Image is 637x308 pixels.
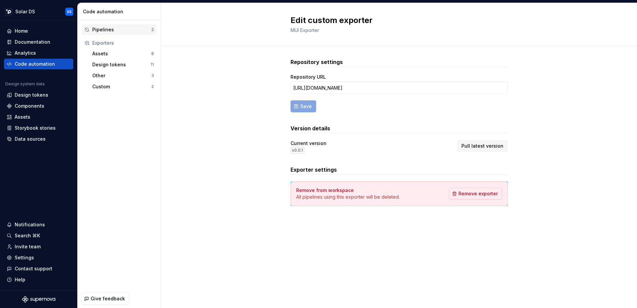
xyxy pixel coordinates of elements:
[151,84,154,89] div: 2
[90,70,157,81] button: Other3
[291,58,508,66] h3: Repository settings
[15,103,44,109] div: Components
[291,166,508,174] h3: Exporter settings
[4,252,73,263] a: Settings
[449,188,502,200] button: Remove exporter
[90,81,157,92] button: Custom2
[4,37,73,47] a: Documentation
[92,83,151,90] div: Custom
[15,61,55,67] div: Code automation
[151,62,154,67] div: 11
[92,61,151,68] div: Design tokens
[15,92,48,98] div: Design tokens
[92,40,154,46] div: Exporters
[15,50,36,56] div: Analytics
[4,59,73,69] a: Code automation
[92,50,151,57] div: Assets
[4,263,73,274] button: Contact support
[291,147,304,154] div: v 0.0.1
[4,219,73,230] button: Notifications
[15,265,52,272] div: Contact support
[151,73,154,78] div: 3
[15,254,34,261] div: Settings
[291,27,319,33] span: MUI Exporter
[15,221,45,228] div: Notifications
[461,143,503,149] span: Pull latest version
[4,134,73,144] a: Data sources
[151,51,154,56] div: 8
[291,124,508,132] h3: Version details
[15,243,41,250] div: Invite team
[291,74,326,80] label: Repository URL
[291,140,326,147] div: Current version
[5,8,13,16] img: deb07db6-ec04-4ac8-9ca0-9ed434161f92.png
[91,295,125,302] span: Give feedback
[151,27,154,32] div: 2
[81,293,129,305] button: Give feedback
[83,8,158,15] div: Code automation
[4,112,73,122] a: Assets
[4,90,73,100] a: Design tokens
[4,26,73,36] a: Home
[92,26,151,33] div: Pipelines
[15,8,35,15] div: Solar DS
[4,274,73,285] button: Help
[90,59,157,70] button: Design tokens11
[4,101,73,111] a: Components
[15,136,46,142] div: Data sources
[296,187,354,194] h4: Remove from workspace
[4,230,73,241] button: Search ⌘K
[15,276,25,283] div: Help
[4,48,73,58] a: Analytics
[15,232,40,239] div: Search ⌘K
[15,125,56,131] div: Storybook stories
[67,9,72,14] div: SS
[22,296,55,303] svg: Supernova Logo
[4,123,73,133] a: Storybook stories
[15,39,50,45] div: Documentation
[15,28,28,34] div: Home
[82,24,157,35] button: Pipelines2
[15,114,30,120] div: Assets
[4,241,73,252] a: Invite team
[457,140,508,152] button: Pull latest version
[291,15,500,26] h2: Edit custom exporter
[1,4,76,19] button: Solar DSSS
[296,194,400,200] p: All pipelines using this exporter will be deleted.
[92,72,151,79] div: Other
[90,48,157,59] button: Assets8
[5,81,45,87] div: Design system data
[458,190,498,197] span: Remove exporter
